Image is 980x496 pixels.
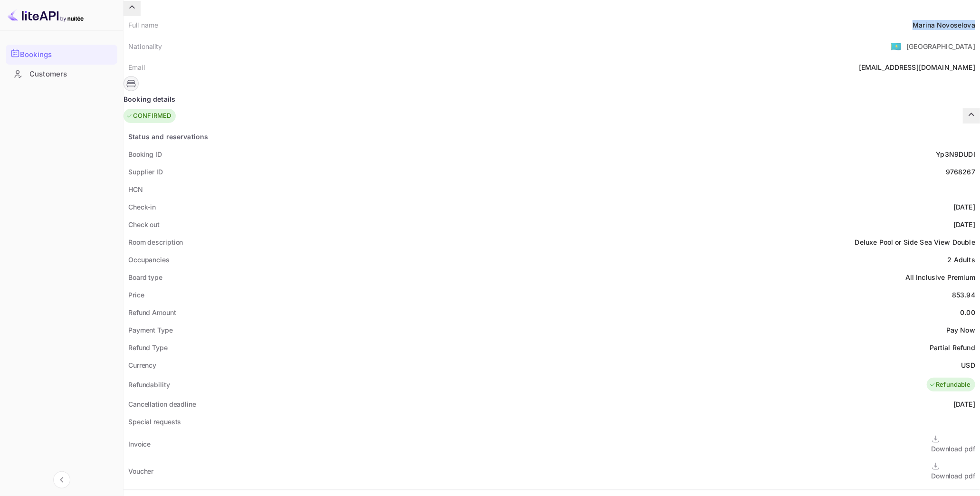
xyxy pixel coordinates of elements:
[953,202,975,212] div: [DATE]
[128,440,151,448] ya-tr-span: Invoice
[128,400,196,408] ya-tr-span: Cancellation deadline
[20,49,52,60] ya-tr-span: Bookings
[128,21,158,29] ya-tr-span: Full name
[128,467,153,475] ya-tr-span: Voucher
[891,41,902,51] ya-tr-span: 🇰🇿
[913,21,935,29] ya-tr-span: Marina
[128,203,156,211] ya-tr-span: Check-in
[930,343,975,352] ya-tr-span: Partial Refund
[859,63,975,71] ya-tr-span: [EMAIL_ADDRESS][DOMAIN_NAME]
[936,380,971,390] ya-tr-span: Refundable
[937,21,976,29] ya-tr-span: Novoselova
[953,219,975,229] div: [DATE]
[128,256,170,264] ya-tr-span: Occupancies
[6,45,117,64] a: Bookings
[128,291,144,299] ya-tr-span: Price
[128,63,145,71] ya-tr-span: Email
[128,361,156,369] ya-tr-span: Currency
[128,133,208,141] ya-tr-span: Status and reservations
[128,326,173,334] ya-tr-span: Payment Type
[128,343,168,352] ya-tr-span: Refund Type
[128,273,162,281] ya-tr-span: Board type
[128,42,162,50] ya-tr-span: Nationality
[133,111,171,121] ya-tr-span: CONFIRMED
[6,65,117,83] a: Customers
[952,290,975,300] div: 853.94
[128,381,170,389] ya-tr-span: Refundability
[891,38,902,55] span: United States
[128,168,163,176] ya-tr-span: Supplier ID
[128,308,176,316] ya-tr-span: Refund Amount
[128,185,143,193] ya-tr-span: HCN
[953,399,975,409] div: [DATE]
[931,472,975,480] ya-tr-span: Download pdf
[946,167,975,177] div: 9768267
[128,238,183,246] ya-tr-span: Room description
[128,418,181,426] ya-tr-span: Special requests
[128,150,162,158] ya-tr-span: Booking ID
[6,65,117,84] div: Customers
[53,471,70,488] button: Collapse navigation
[29,69,67,80] ya-tr-span: Customers
[6,45,117,65] div: Bookings
[946,326,975,334] ya-tr-span: Pay Now
[8,8,84,23] img: LiteAPI logo
[906,42,975,50] ya-tr-span: [GEOGRAPHIC_DATA]
[124,94,175,104] ya-tr-span: Booking details
[855,238,975,246] ya-tr-span: Deluxe Pool or Side Sea View Double
[961,361,975,369] ya-tr-span: USD
[931,445,975,453] ya-tr-span: Download pdf
[905,273,975,281] ya-tr-span: All Inclusive Premium
[948,256,975,264] ya-tr-span: 2 Adults
[128,220,160,229] ya-tr-span: Check out
[960,307,975,317] div: 0.00
[936,150,975,158] ya-tr-span: Yp3N9DUDI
